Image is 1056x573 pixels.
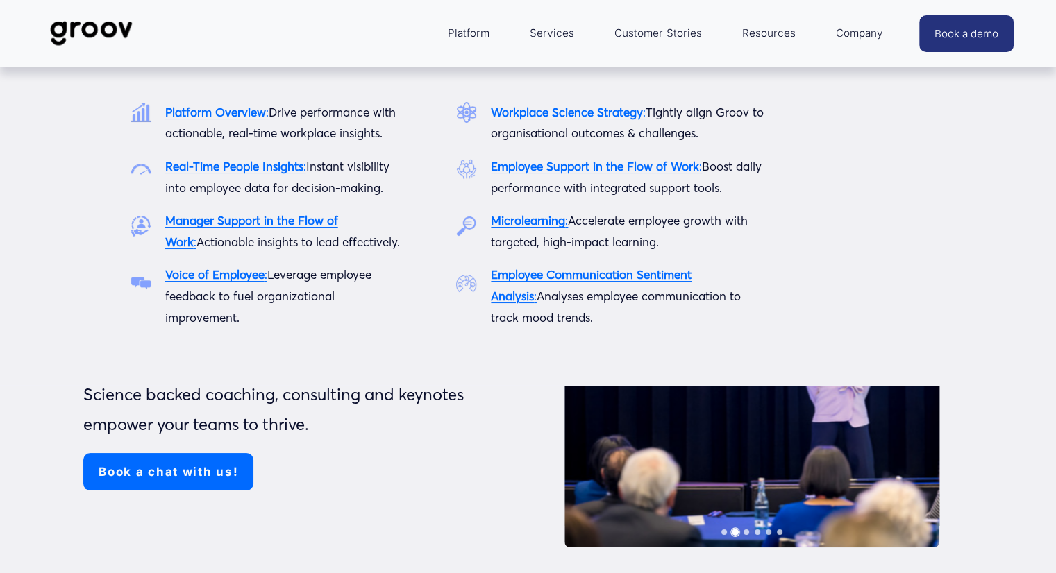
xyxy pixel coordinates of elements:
[919,15,1014,52] a: Book a demo
[165,105,269,119] a: Platform Overview:
[165,102,402,144] p: Drive performance with actionable, real-time workplace insights.
[491,210,769,253] p: Accelerate employee growth with targeted, high-impact learning.
[735,17,802,50] a: folder dropdown
[165,159,303,173] strong: Real-Time People Insights
[165,156,402,198] p: Instant visibility into employee data for decision-making.
[165,267,265,282] strong: Voice of Employee
[42,10,140,56] img: Groov | Workplace Science Platform | Unlock Performance | Drive Results
[165,213,338,249] strong: Manager Support in the Flow of Work
[491,156,769,198] p: Boost daily performance with integrated support tools.
[165,105,266,119] strong: Platform Overview
[491,105,646,119] a: Workplace Science Strategy:
[491,213,568,228] a: Microlearning:
[491,264,769,328] p: Analyses employee communication to track mood trends.
[835,24,882,43] span: Company
[491,102,769,144] p: Tightly align Groov to organisational outcomes & challenges.
[165,210,402,253] p: Actionable insights to lead effectively.
[491,159,699,173] strong: Employee Support in the Flow of Work
[448,24,489,43] span: Platform
[741,24,795,43] span: Resources
[165,159,306,173] a: Real-Time People Insights:
[441,17,496,50] a: folder dropdown
[165,213,338,249] a: Manager Support in the Flow of Work:
[607,17,708,50] a: Customer Stories
[828,17,889,50] a: folder dropdown
[491,213,565,228] strong: Microlearning
[491,267,692,303] a: Employee Communication Sentiment Analysis:
[165,264,402,328] p: Leverage employee feedback to fuel organizational improvement.
[491,159,702,173] a: Employee Support in the Flow of Work:
[491,105,643,119] strong: Workplace Science Strategy
[165,267,267,282] a: Voice of Employee:
[523,17,581,50] a: Services
[491,267,692,303] strong: Employee Communication Sentiment Analysis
